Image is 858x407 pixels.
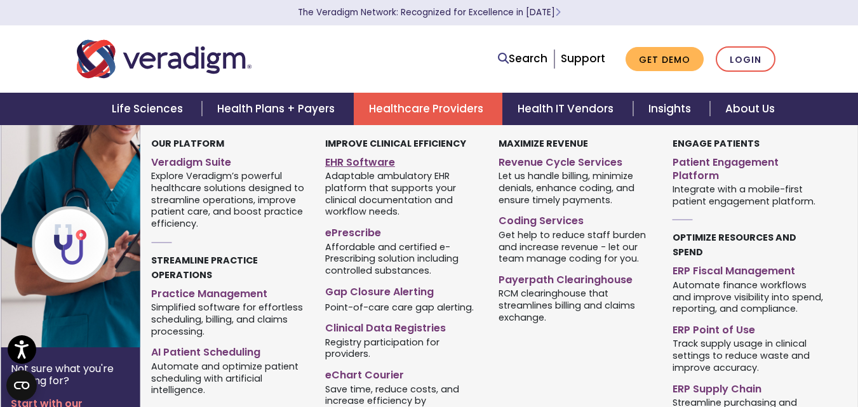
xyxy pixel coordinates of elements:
a: ERP Fiscal Management [673,260,827,278]
a: ePrescribe [325,222,479,240]
span: Automate finance workflows and improve visibility into spend, reporting, and compliance. [673,278,827,315]
span: Get help to reduce staff burden and increase revenue - let our team manage coding for you. [499,228,653,265]
a: Health Plans + Payers [202,93,354,125]
span: Simplified software for effortless scheduling, billing, and claims processing. [151,301,305,338]
a: Payerpath Clearinghouse [499,269,653,287]
a: Insights [633,93,710,125]
a: Revenue Cycle Services [499,151,653,170]
a: Veradigm Suite [151,151,305,170]
strong: Streamline Practice Operations [151,254,258,281]
span: Let us handle billing, minimize denials, enhance coding, and ensure timely payments. [499,170,653,206]
span: Learn More [555,6,561,18]
a: Clinical Data Registries [325,317,479,335]
a: eChart Courier [325,364,479,382]
a: AI Patient Scheduling [151,341,305,359]
span: Explore Veradigm’s powerful healthcare solutions designed to streamline operations, improve patie... [151,170,305,230]
span: RCM clearinghouse that streamlines billing and claims exchange. [499,287,653,324]
a: Login [716,46,775,72]
a: Health IT Vendors [502,93,633,125]
span: Registry participation for providers. [325,335,479,360]
strong: Our Platform [151,137,224,150]
a: Support [561,51,605,66]
a: About Us [710,93,790,125]
a: The Veradigm Network: Recognized for Excellence in [DATE]Learn More [298,6,561,18]
strong: Engage Patients [673,137,760,150]
strong: Improve Clinical Efficiency [325,137,466,150]
a: ERP Point of Use [673,319,827,337]
span: Automate and optimize patient scheduling with artificial intelligence. [151,359,305,396]
span: Track supply usage in clinical settings to reduce waste and improve accuracy. [673,337,827,374]
a: Healthcare Providers [354,93,502,125]
span: Affordable and certified e-Prescribing solution including controlled substances. [325,240,479,277]
a: Search [498,50,547,67]
span: Point-of-care care gap alerting. [325,300,474,313]
p: Not sure what you're looking for? [11,363,130,387]
span: Integrate with a mobile-first patient engagement platform. [673,182,827,207]
a: Patient Engagement Platform [673,151,827,183]
a: Life Sciences [97,93,202,125]
button: Open CMP widget [6,370,37,401]
img: Veradigm logo [77,38,251,80]
a: EHR Software [325,151,479,170]
strong: Maximize Revenue [499,137,588,150]
img: Healthcare Provider [1,125,205,347]
a: Gap Closure Alerting [325,281,479,299]
a: Coding Services [499,210,653,228]
span: Adaptable ambulatory EHR platform that supports your clinical documentation and workflow needs. [325,170,479,218]
a: Practice Management [151,283,305,301]
a: Get Demo [626,47,704,72]
strong: Optimize Resources and Spend [673,231,796,258]
a: ERP Supply Chain [673,378,827,396]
